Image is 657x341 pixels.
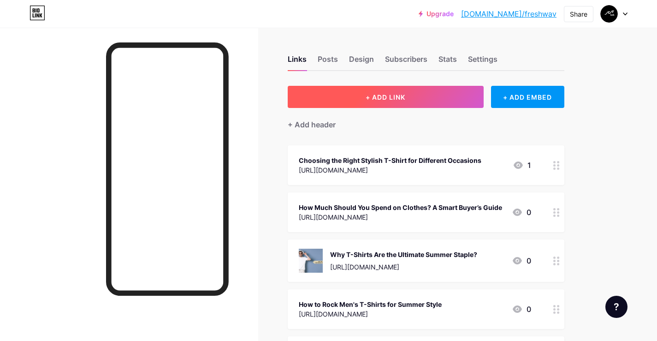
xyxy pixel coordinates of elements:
[512,304,531,315] div: 0
[438,54,457,70] div: Stats
[512,207,531,218] div: 0
[318,54,338,70] div: Posts
[491,86,564,108] div: + ADD EMBED
[512,255,531,266] div: 0
[461,8,556,19] a: [DOMAIN_NAME]/freshwav
[513,160,531,171] div: 1
[419,10,454,18] a: Upgrade
[330,250,477,259] div: Why T-Shirts Are the Ultimate Summer Staple?
[385,54,427,70] div: Subscribers
[299,203,502,212] div: How Much Should You Spend on Clothes? A Smart Buyer’s Guide
[349,54,374,70] div: Design
[299,212,502,222] div: [URL][DOMAIN_NAME]
[299,249,323,273] img: Why T-Shirts Are the Ultimate Summer Staple?
[600,5,618,23] img: Fresh Wave Apparel
[299,309,442,319] div: [URL][DOMAIN_NAME]
[366,93,405,101] span: + ADD LINK
[288,86,484,108] button: + ADD LINK
[330,262,477,272] div: [URL][DOMAIN_NAME]
[299,156,481,165] div: Choosing the Right Stylish T-Shirt for Different Occasions
[570,9,587,19] div: Share
[288,54,307,70] div: Links
[299,299,442,309] div: How to Rock Men's T-Shirts for Summer Style
[288,119,336,130] div: + Add header
[299,165,481,175] div: [URL][DOMAIN_NAME]
[468,54,497,70] div: Settings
